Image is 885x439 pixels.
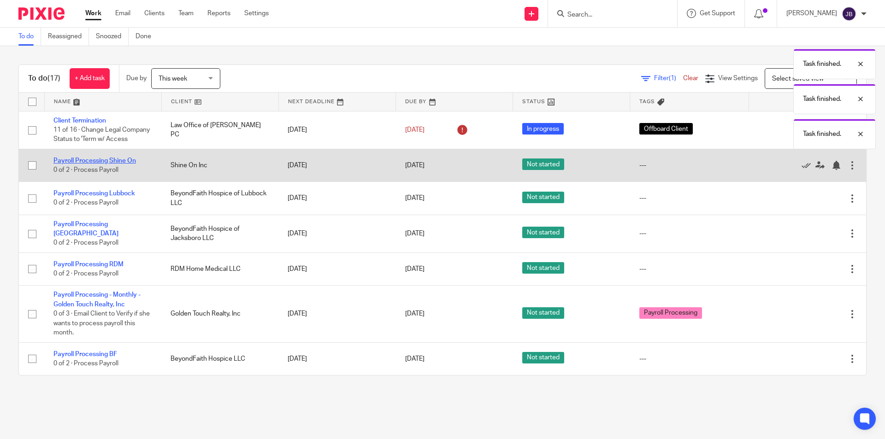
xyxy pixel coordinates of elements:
a: + Add task [70,68,110,89]
td: [DATE] [278,111,395,149]
a: Payroll Processing - Monthly - Golden Touch Realty, Inc [53,292,141,307]
td: Shine On Inc [161,149,278,181]
div: --- [639,264,740,274]
a: Work [85,9,101,18]
a: Done [136,28,158,46]
p: Task finished. [803,59,841,69]
span: This week [159,76,187,82]
div: --- [639,354,740,363]
td: Golden Touch Realty, Inc [161,286,278,342]
a: Clients [144,9,165,18]
span: [DATE] [405,162,425,169]
span: 11 of 16 · Change Legal Company Status to 'Term w/ Access [53,127,150,143]
div: --- [639,161,740,170]
td: [DATE] [278,253,395,286]
div: --- [639,193,740,203]
td: Law Office of [PERSON_NAME] PC [161,111,278,149]
p: Due by [126,74,147,83]
span: 0 of 2 · Process Payroll [53,240,118,246]
span: 0 of 2 · Process Payroll [53,270,118,277]
a: Payroll Processing Shine On [53,158,136,164]
td: BeyondFaith Hospice LLC [161,342,278,375]
img: svg%3E [842,6,856,21]
span: Not started [522,227,564,238]
span: Not started [522,307,564,319]
span: [DATE] [405,127,425,133]
span: [DATE] [405,195,425,202]
a: Mark as done [802,161,815,170]
td: [DATE] [278,342,395,375]
a: Settings [244,9,269,18]
span: Not started [522,158,564,170]
td: RDM Home Medical LLC [161,253,278,286]
span: [DATE] [405,230,425,237]
td: [DATE] [278,286,395,342]
span: [DATE] [405,311,425,317]
a: Reassigned [48,28,89,46]
td: [DATE] [278,215,395,252]
span: Not started [522,262,564,274]
td: BeyondFaith Hospice of Lubbock LLC [161,182,278,215]
a: Payroll Processing RDM [53,261,124,268]
span: [DATE] [405,266,425,272]
a: Payroll Processing [GEOGRAPHIC_DATA] [53,221,118,237]
span: 0 of 3 · Email Client to Verify if she wants to process payroll this month. [53,310,150,336]
span: (17) [47,75,60,82]
td: BeyondFaith Hospice of Jacksboro LLC [161,215,278,252]
a: Team [178,9,194,18]
p: Task finished. [803,94,841,104]
span: Payroll Processing [639,307,702,319]
td: [DATE] [278,149,395,181]
a: Client Termination [53,117,106,124]
img: Pixie [18,7,65,20]
td: [DATE] [278,182,395,215]
a: Reports [207,9,230,18]
p: Task finished. [803,129,841,139]
a: Payroll Processing Lubbock [53,190,135,197]
a: Snoozed [96,28,129,46]
a: Email [115,9,130,18]
div: --- [639,229,740,238]
span: 0 of 2 · Process Payroll [53,360,118,367]
span: 0 of 2 · Process Payroll [53,200,118,206]
a: Payroll Processing BF [53,351,117,357]
h1: To do [28,74,60,83]
span: [DATE] [405,356,425,362]
a: To do [18,28,41,46]
span: Not started [522,352,564,363]
span: Not started [522,192,564,203]
span: 0 of 2 · Process Payroll [53,167,118,173]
